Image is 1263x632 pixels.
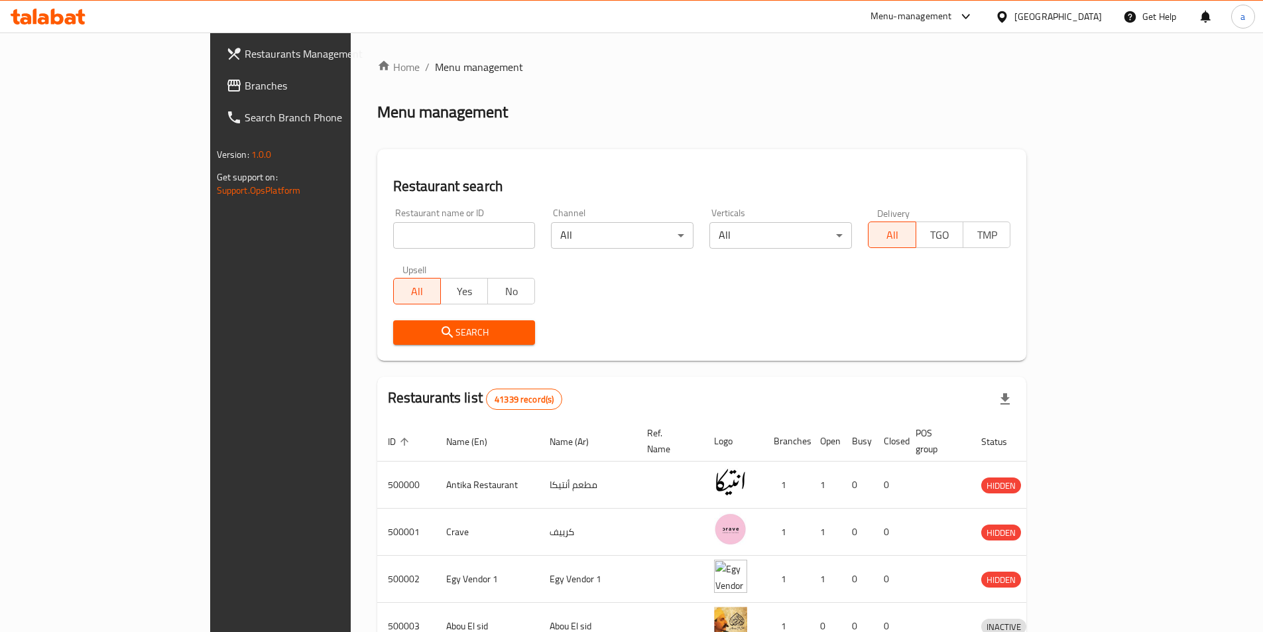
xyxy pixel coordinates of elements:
[215,70,421,101] a: Branches
[217,168,278,186] span: Get support on:
[981,572,1021,588] div: HIDDEN
[810,556,841,603] td: 1
[1014,9,1102,24] div: [GEOGRAPHIC_DATA]
[963,221,1010,248] button: TMP
[841,509,873,556] td: 0
[763,462,810,509] td: 1
[539,462,636,509] td: مطعم أنتيكا
[763,421,810,462] th: Branches
[393,278,441,304] button: All
[217,146,249,163] span: Version:
[709,222,852,249] div: All
[435,59,523,75] span: Menu management
[981,525,1021,540] span: HIDDEN
[810,509,841,556] td: 1
[393,222,536,249] input: Search for restaurant name or ID..
[487,393,562,406] span: 41339 record(s)
[981,477,1021,493] div: HIDDEN
[877,208,910,218] label: Delivery
[714,513,747,546] img: Crave
[871,9,952,25] div: Menu-management
[981,572,1021,588] span: HIDDEN
[916,425,955,457] span: POS group
[539,509,636,556] td: كرييف
[810,462,841,509] td: 1
[215,38,421,70] a: Restaurants Management
[922,225,958,245] span: TGO
[217,182,301,199] a: Support.OpsPlatform
[393,320,536,345] button: Search
[810,421,841,462] th: Open
[486,389,562,410] div: Total records count
[402,265,427,274] label: Upsell
[388,388,563,410] h2: Restaurants list
[550,434,606,450] span: Name (Ar)
[399,282,436,301] span: All
[989,383,1021,415] div: Export file
[1240,9,1245,24] span: a
[714,466,747,499] img: Antika Restaurant
[377,101,508,123] h2: Menu management
[436,462,539,509] td: Antika Restaurant
[981,478,1021,493] span: HIDDEN
[393,176,1011,196] h2: Restaurant search
[873,421,905,462] th: Closed
[251,146,272,163] span: 1.0.0
[841,462,873,509] td: 0
[981,525,1021,540] div: HIDDEN
[404,324,525,341] span: Search
[377,59,1027,75] nav: breadcrumb
[873,462,905,509] td: 0
[539,556,636,603] td: Egy Vendor 1
[873,509,905,556] td: 0
[446,282,483,301] span: Yes
[763,509,810,556] td: 1
[868,221,916,248] button: All
[703,421,763,462] th: Logo
[873,556,905,603] td: 0
[425,59,430,75] li: /
[215,101,421,133] a: Search Branch Phone
[446,434,505,450] span: Name (En)
[841,421,873,462] th: Busy
[487,278,535,304] button: No
[841,556,873,603] td: 0
[647,425,688,457] span: Ref. Name
[388,434,413,450] span: ID
[245,78,410,94] span: Branches
[981,434,1024,450] span: Status
[874,225,910,245] span: All
[551,222,693,249] div: All
[440,278,488,304] button: Yes
[763,556,810,603] td: 1
[714,560,747,593] img: Egy Vendor 1
[493,282,530,301] span: No
[436,556,539,603] td: Egy Vendor 1
[916,221,963,248] button: TGO
[436,509,539,556] td: Crave
[245,46,410,62] span: Restaurants Management
[245,109,410,125] span: Search Branch Phone
[969,225,1005,245] span: TMP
